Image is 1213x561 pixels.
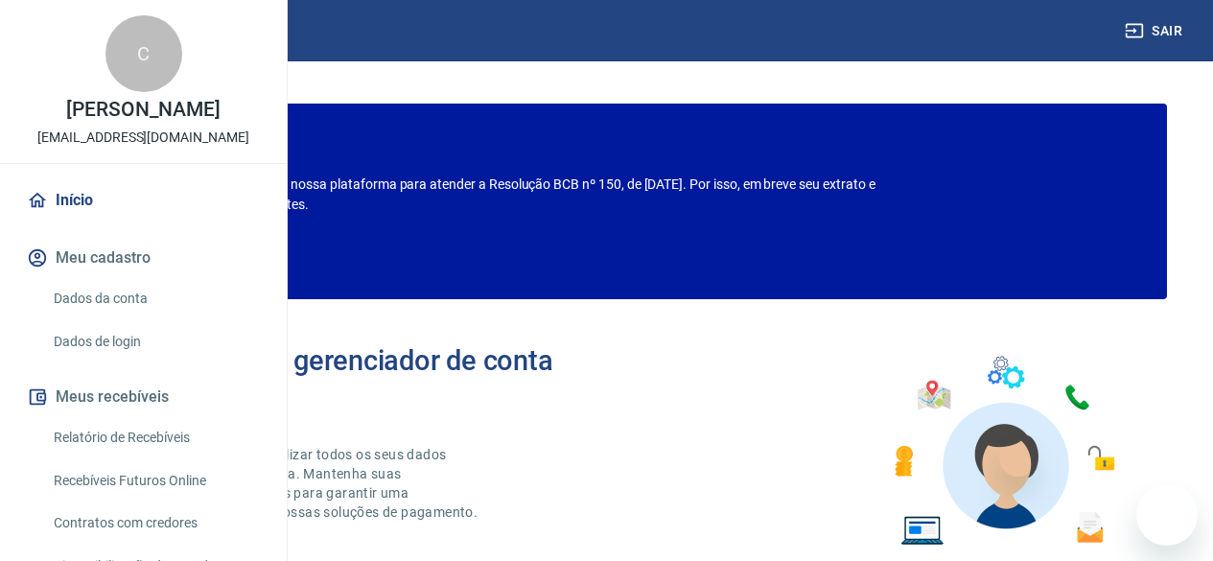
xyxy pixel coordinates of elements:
button: Sair [1121,13,1190,49]
p: [PERSON_NAME] [66,100,220,120]
p: [EMAIL_ADDRESS][DOMAIN_NAME] [37,128,249,148]
div: C [105,15,182,92]
a: Recebíveis Futuros Online [46,461,264,501]
h2: Bem-vindo(a) ao gerenciador de conta Vindi [84,345,607,407]
p: Estamos realizando adequações em nossa plataforma para atender a Resolução BCB nº 150, de [DATE].... [75,175,925,215]
button: Meu cadastro [23,237,264,279]
a: Dados da conta [46,279,264,318]
iframe: Botão para abrir a janela de mensagens [1136,484,1198,546]
a: Início [23,179,264,222]
a: Relatório de Recebíveis [46,418,264,457]
a: Contratos com credores [46,503,264,543]
iframe: Fechar mensagem [999,438,1038,477]
button: Meus recebíveis [23,376,264,418]
img: Imagem de um avatar masculino com diversos icones exemplificando as funcionalidades do gerenciado... [877,345,1129,557]
a: Dados de login [46,322,264,362]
